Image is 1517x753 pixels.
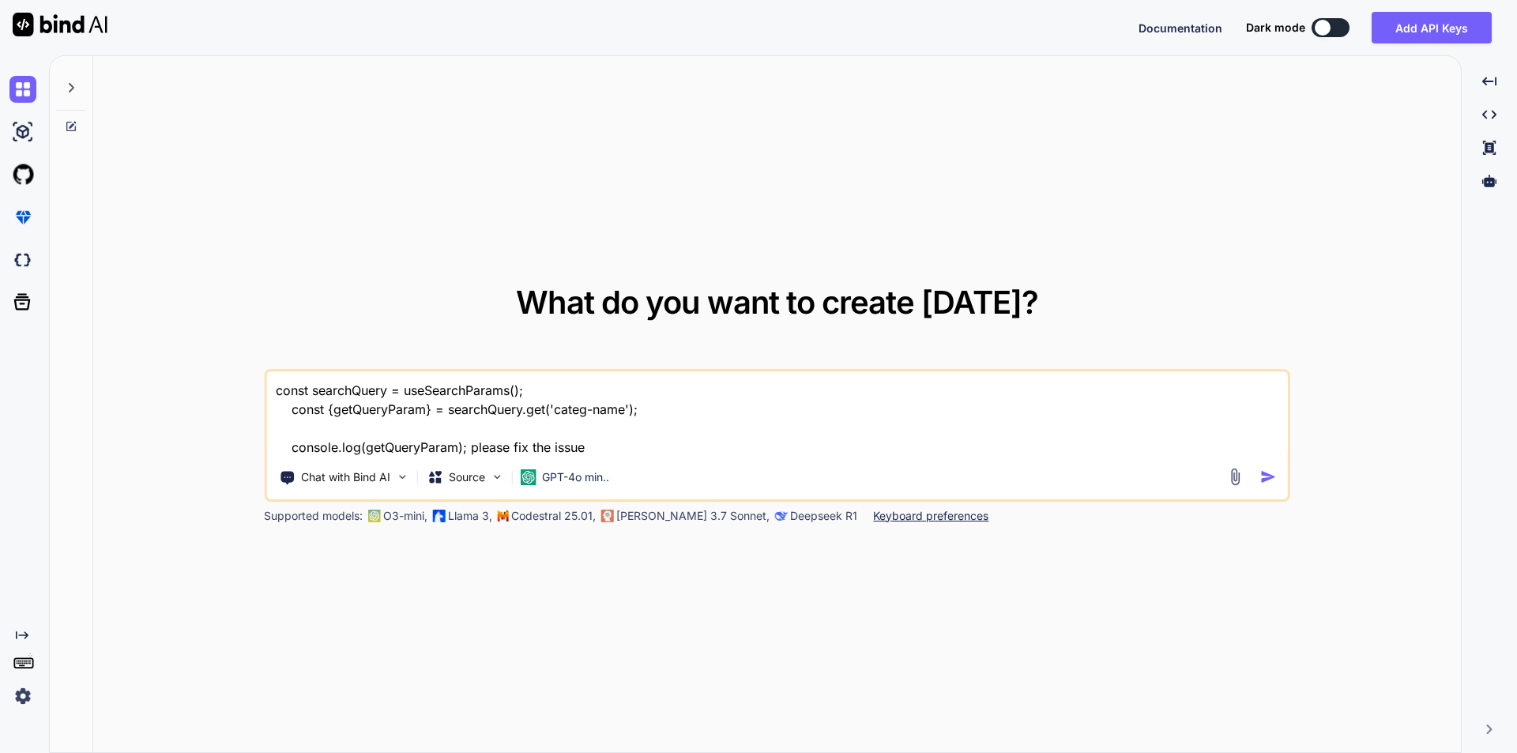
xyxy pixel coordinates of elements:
p: Codestral 25.01, [511,508,596,524]
p: O3-mini, [383,508,427,524]
img: settings [9,683,36,710]
img: Bind AI [13,13,107,36]
p: GPT-4o min.. [542,469,609,485]
p: Source [449,469,485,485]
p: Llama 3, [448,508,492,524]
img: Llama2 [432,510,445,522]
img: ai-studio [9,119,36,145]
img: Pick Models [490,470,503,484]
p: Keyboard preferences [873,508,988,524]
img: GPT-4 [367,510,380,522]
span: What do you want to create [DATE]? [516,283,1038,322]
img: GPT-4o mini [520,469,536,485]
textarea: const searchQuery = useSearchParams(); const {getQueryParam} = searchQuery.get('categ-name'); con... [266,371,1288,457]
span: Documentation [1139,21,1222,35]
img: icon [1260,469,1277,485]
button: Add API Keys [1372,12,1492,43]
img: darkCloudIdeIcon [9,247,36,273]
p: Chat with Bind AI [301,469,390,485]
img: premium [9,204,36,231]
img: chat [9,76,36,103]
span: Dark mode [1246,20,1305,36]
img: claude [600,510,613,522]
button: Documentation [1139,20,1222,36]
img: Pick Tools [395,470,408,484]
p: Supported models: [264,508,363,524]
img: claude [774,510,787,522]
p: Deepseek R1 [790,508,857,524]
img: attachment [1226,468,1244,486]
p: [PERSON_NAME] 3.7 Sonnet, [616,508,770,524]
img: Mistral-AI [497,510,508,521]
img: githubLight [9,161,36,188]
